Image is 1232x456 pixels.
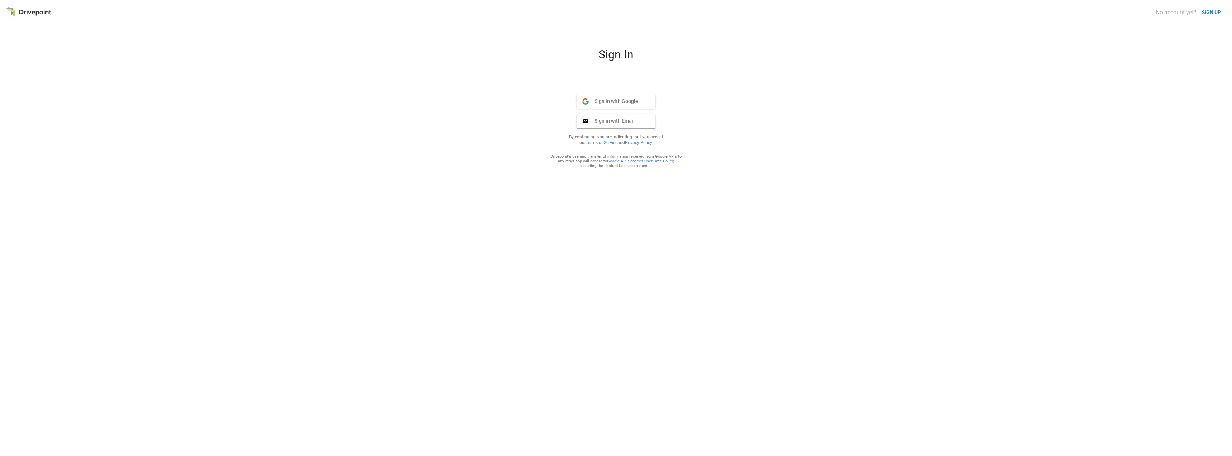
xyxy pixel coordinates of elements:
button: Sign in with Email [577,114,655,128]
div: Sign In [530,48,702,67]
button: SIGN UP [1199,6,1224,19]
a: Terms of Service [586,140,617,145]
p: By continuing, you are indicating that you accept our and . [560,134,672,146]
span: Sign in with Google [589,98,638,104]
button: Sign in with Google [577,94,655,109]
a: Privacy Policy [625,140,652,145]
a: Google API Services User Data Policy [607,159,673,163]
div: Drivepoint's use and transfer of information received from Google APIs to any other app will adhe... [550,154,682,168]
span: Sign in with Email [589,118,635,124]
div: No account yet? [1156,9,1197,16]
